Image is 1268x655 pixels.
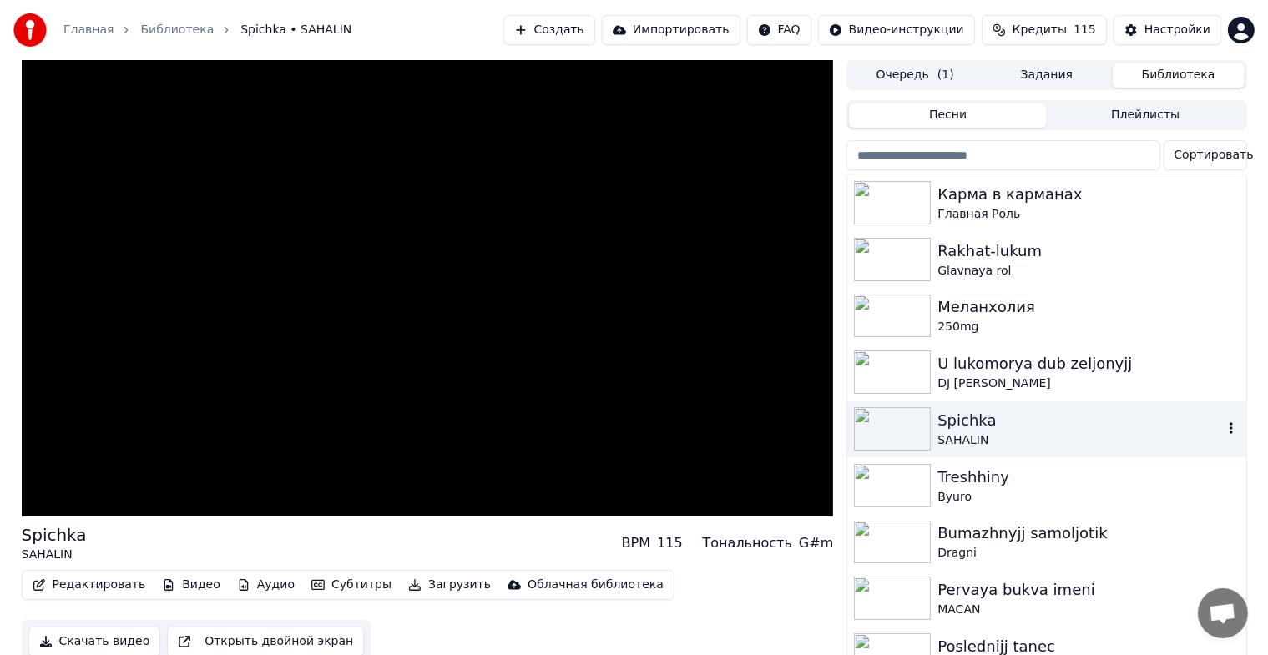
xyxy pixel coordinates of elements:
button: Очередь [849,63,981,88]
button: Видео-инструкции [818,15,975,45]
div: U lukomorya dub zeljonyjj [937,352,1239,375]
button: Библиотека [1113,63,1245,88]
div: Меланхолия [937,295,1239,319]
span: ( 1 ) [937,67,954,83]
div: Bumazhnyjj samoljotik [937,521,1239,545]
div: Glavnaya rol [937,263,1239,280]
button: FAQ [747,15,811,45]
div: Treshhiny [937,466,1239,489]
button: Импортировать [602,15,740,45]
button: Редактировать [26,573,153,597]
button: Настройки [1114,15,1221,45]
div: Pervaya bukva imeni [937,578,1239,602]
button: Создать [503,15,595,45]
div: 115 [657,533,683,553]
button: Задания [981,63,1113,88]
span: Кредиты [1013,22,1067,38]
a: Открытый чат [1198,588,1248,638]
div: Rakhat-lukum [937,239,1239,263]
nav: breadcrumb [63,22,351,38]
div: Spichka [22,523,87,547]
button: Субтитры [305,573,398,597]
span: 115 [1074,22,1096,38]
div: DJ [PERSON_NAME] [937,375,1239,392]
div: 250mg [937,319,1239,335]
button: Плейлисты [1047,103,1245,128]
img: youka [13,13,47,47]
button: Песни [849,103,1047,128]
button: Загрузить [402,573,498,597]
div: SAHALIN [937,432,1222,449]
div: Облачная библиотека [528,577,664,593]
a: Главная [63,22,114,38]
button: Кредиты115 [982,15,1107,45]
div: Byuro [937,489,1239,506]
span: Сортировать [1175,147,1254,164]
div: BPM [622,533,650,553]
button: Видео [155,573,227,597]
div: MACAN [937,602,1239,618]
div: G#m [799,533,833,553]
div: Тональность [703,533,792,553]
div: Dragni [937,545,1239,562]
button: Аудио [230,573,301,597]
span: Spichka • SAHALIN [240,22,351,38]
div: SAHALIN [22,547,87,563]
div: Spichka [937,409,1222,432]
div: Настройки [1144,22,1210,38]
div: Карма в карманах [937,183,1239,206]
a: Библиотека [140,22,214,38]
div: Главная Роль [937,206,1239,223]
